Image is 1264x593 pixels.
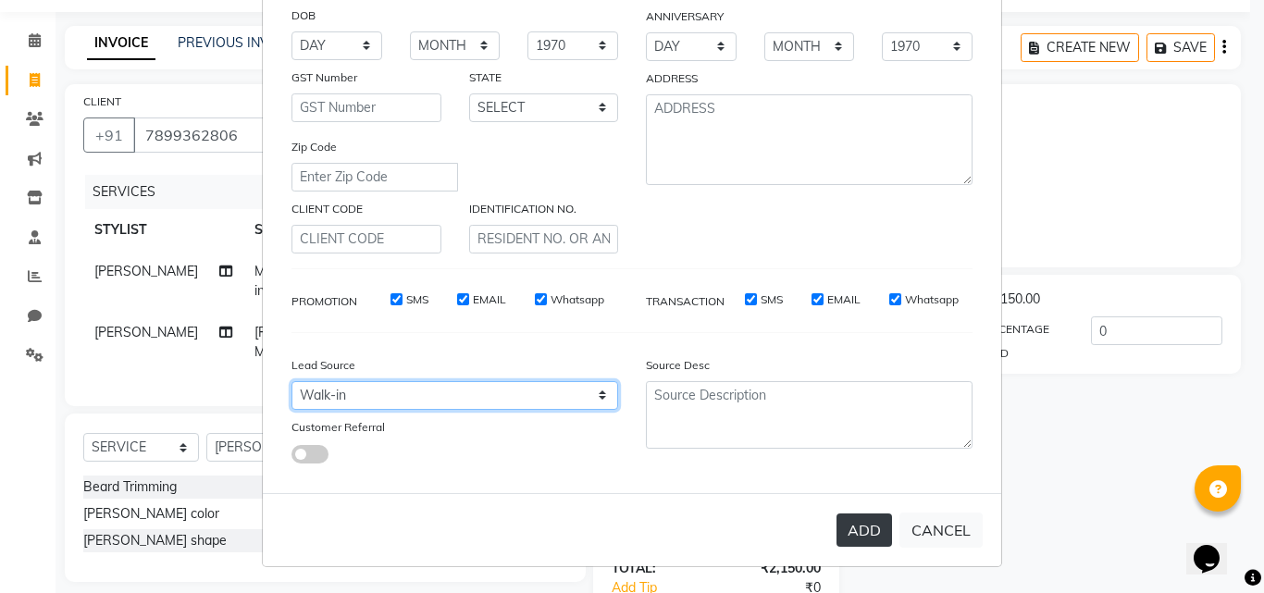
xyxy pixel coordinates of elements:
[469,225,619,253] input: RESIDENT NO. OR ANY ID
[291,419,385,436] label: Customer Referral
[291,225,441,253] input: CLIENT CODE
[291,93,441,122] input: GST Number
[291,163,458,191] input: Enter Zip Code
[1186,519,1245,574] iframe: chat widget
[905,291,959,308] label: Whatsapp
[291,69,357,86] label: GST Number
[646,8,724,25] label: ANNIVERSARY
[469,201,576,217] label: IDENTIFICATION NO.
[551,291,604,308] label: Whatsapp
[291,139,337,155] label: Zip Code
[291,357,355,374] label: Lead Source
[291,201,363,217] label: CLIENT CODE
[291,7,316,24] label: DOB
[836,513,892,547] button: ADD
[406,291,428,308] label: SMS
[899,513,983,548] button: CANCEL
[469,69,502,86] label: STATE
[827,291,861,308] label: EMAIL
[646,357,710,374] label: Source Desc
[473,291,506,308] label: EMAIL
[646,293,725,310] label: TRANSACTION
[291,293,357,310] label: PROMOTION
[646,70,698,87] label: ADDRESS
[761,291,783,308] label: SMS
